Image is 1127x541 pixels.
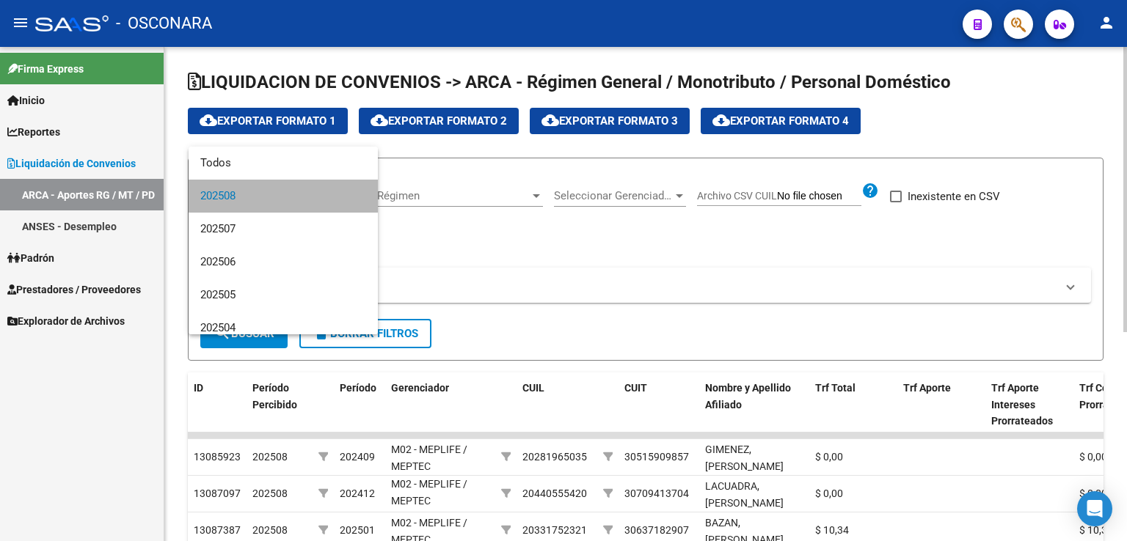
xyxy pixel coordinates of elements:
[200,246,366,279] span: 202506
[200,312,366,345] span: 202504
[1077,491,1112,526] div: Open Intercom Messenger
[200,213,366,246] span: 202507
[200,279,366,312] span: 202505
[200,147,366,180] span: Todos
[200,180,366,213] span: 202508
